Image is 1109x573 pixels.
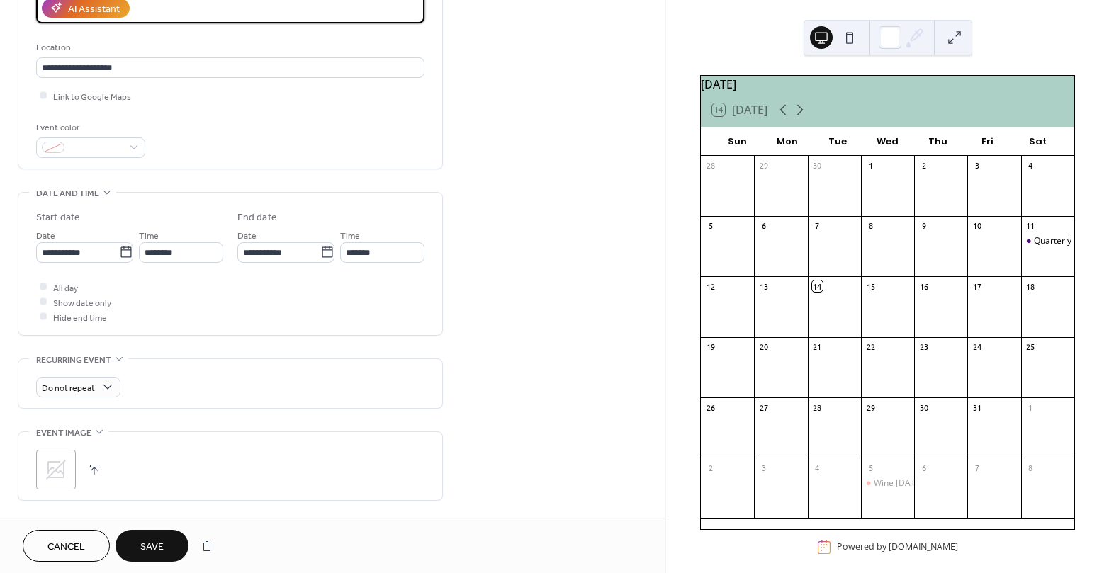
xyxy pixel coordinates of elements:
[1025,341,1036,352] div: 25
[237,210,277,225] div: End date
[1025,220,1036,231] div: 11
[36,40,422,55] div: Location
[865,220,876,231] div: 8
[862,127,913,156] div: Wed
[1025,280,1036,291] div: 18
[36,450,76,489] div: ;
[42,380,95,396] span: Do not repeat
[36,210,80,225] div: Start date
[874,477,964,489] div: Wine [DATE] Luncheon
[861,477,914,489] div: Wine Wednesday Luncheon
[758,341,769,352] div: 20
[918,402,929,412] div: 30
[23,530,110,562] button: Cancel
[758,462,769,472] div: 3
[758,160,769,171] div: 29
[36,228,55,243] span: Date
[972,220,982,231] div: 10
[918,160,929,171] div: 2
[758,402,769,412] div: 27
[918,341,929,352] div: 23
[762,127,813,156] div: Mon
[36,186,99,201] span: Date and time
[47,540,85,555] span: Cancel
[972,462,982,472] div: 7
[1025,462,1036,472] div: 8
[705,220,716,231] div: 5
[705,462,716,472] div: 2
[116,530,188,562] button: Save
[812,402,823,412] div: 28
[705,402,716,412] div: 26
[918,220,929,231] div: 9
[865,160,876,171] div: 1
[865,402,876,412] div: 29
[705,341,716,352] div: 19
[812,127,862,156] div: Tue
[865,462,876,472] div: 5
[918,462,929,472] div: 6
[758,220,769,231] div: 6
[837,541,958,553] div: Powered by
[1034,235,1106,247] div: Quarterly Meeting
[865,341,876,352] div: 22
[972,402,982,412] div: 31
[140,540,164,555] span: Save
[237,228,257,243] span: Date
[340,228,360,243] span: Time
[36,353,111,368] span: Recurring event
[53,310,107,325] span: Hide end time
[36,426,91,441] span: Event image
[1025,402,1036,412] div: 1
[53,89,131,104] span: Link to Google Maps
[1021,235,1074,247] div: Quarterly Meeting
[53,280,78,295] span: All day
[972,160,982,171] div: 3
[705,280,716,291] div: 12
[712,127,762,156] div: Sun
[972,280,982,291] div: 17
[812,160,823,171] div: 30
[889,541,958,553] a: [DOMAIN_NAME]
[1025,160,1036,171] div: 4
[972,341,982,352] div: 24
[963,127,1013,156] div: Fri
[812,462,823,472] div: 4
[812,280,823,291] div: 14
[705,160,716,171] div: 28
[36,120,142,135] div: Event color
[758,280,769,291] div: 13
[701,76,1074,93] div: [DATE]
[913,127,963,156] div: Thu
[1013,127,1063,156] div: Sat
[812,220,823,231] div: 7
[812,341,823,352] div: 21
[865,280,876,291] div: 15
[139,228,159,243] span: Time
[53,295,111,310] span: Show date only
[918,280,929,291] div: 16
[68,1,120,16] div: AI Assistant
